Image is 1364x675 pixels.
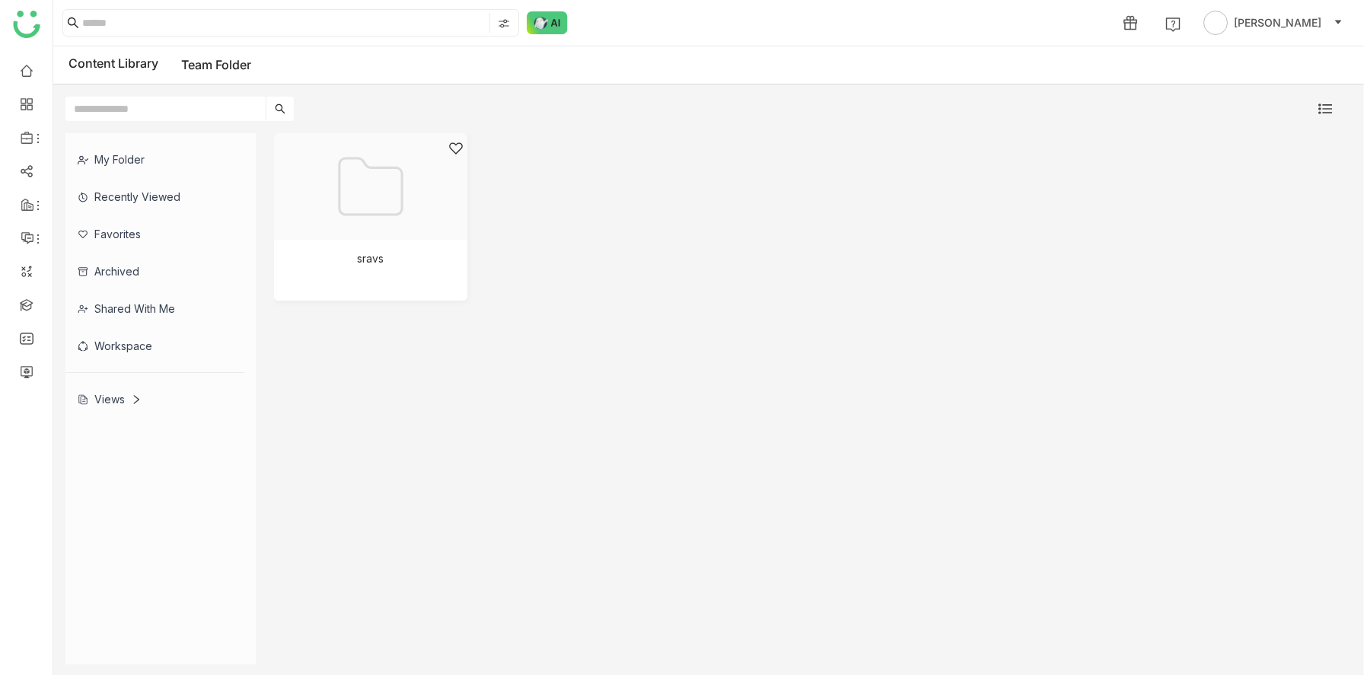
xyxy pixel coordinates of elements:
[65,253,244,290] div: Archived
[527,11,568,34] img: ask-buddy-normal.svg
[1165,17,1181,32] img: help.svg
[65,141,244,178] div: My Folder
[333,148,409,224] img: Folder
[65,215,244,253] div: Favorites
[1203,11,1228,35] img: avatar
[65,178,244,215] div: Recently Viewed
[78,393,142,406] div: Views
[498,18,510,30] img: search-type.svg
[69,56,251,75] div: Content Library
[65,327,244,365] div: Workspace
[1234,14,1321,31] span: [PERSON_NAME]
[13,11,40,38] img: logo
[357,252,384,265] div: sravs
[1318,102,1332,116] img: list.svg
[1200,11,1346,35] button: [PERSON_NAME]
[65,290,244,327] div: Shared with me
[181,57,251,72] a: Team Folder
